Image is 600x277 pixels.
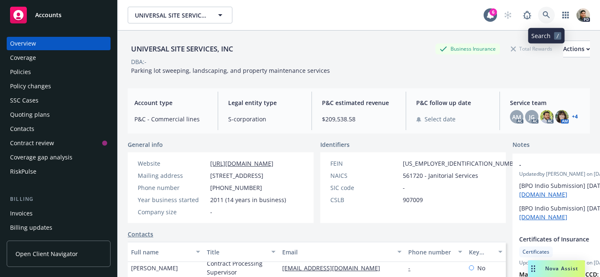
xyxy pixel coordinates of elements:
a: Coverage [7,51,111,64]
a: [URL][DOMAIN_NAME] [210,159,273,167]
span: [STREET_ADDRESS] [210,171,263,180]
img: photo [555,110,569,123]
div: Full name [131,248,191,256]
span: Legal entity type [228,98,301,107]
span: P&C follow up date [416,98,489,107]
a: Search [538,7,555,23]
a: Start snowing [500,7,516,23]
a: SSC Cases [7,94,111,107]
span: [PERSON_NAME] [131,264,178,272]
span: 2011 (14 years in business) [210,195,286,204]
span: JG [529,113,535,121]
a: Coverage gap analysis [7,151,111,164]
button: Title [203,242,279,262]
span: $209,538.58 [322,115,395,123]
a: Billing updates [7,221,111,234]
div: NAICS [330,171,399,180]
span: 907009 [403,195,423,204]
button: Email [279,242,405,262]
span: No [477,264,485,272]
a: - [408,264,417,272]
button: Full name [128,242,203,262]
span: Contract Processing Supervisor [207,259,276,277]
span: P&C - Commercial lines [134,115,208,123]
span: S-corporation [228,115,301,123]
div: 6 [489,8,497,16]
div: Contract review [10,136,54,150]
span: - [210,208,212,216]
a: [EMAIL_ADDRESS][DOMAIN_NAME] [282,264,387,272]
div: Email [282,248,392,256]
div: SSC Cases [10,94,39,107]
span: Notes [512,140,530,150]
div: SIC code [330,183,399,192]
span: Accounts [35,12,62,18]
a: Quoting plans [7,108,111,121]
a: Report a Bug [519,7,536,23]
a: RiskPulse [7,165,111,178]
div: Phone number [138,183,207,192]
div: Quoting plans [10,108,50,121]
div: Business Insurance [435,44,500,54]
button: Nova Assist [528,260,585,277]
button: Actions [563,41,590,57]
div: Key contact [469,248,493,256]
div: Drag to move [528,260,538,277]
a: Invoices [7,207,111,220]
div: Year business started [138,195,207,204]
span: [US_EMPLOYER_IDENTIFICATION_NUMBER] [403,159,523,168]
div: Coverage gap analysis [10,151,72,164]
span: AM [512,113,521,121]
div: Overview [10,37,36,50]
span: Nova Assist [545,265,578,272]
img: photo [540,110,554,123]
a: Contacts [7,122,111,136]
div: CSLB [330,195,399,204]
div: Invoices [10,207,33,220]
div: Total Rewards [507,44,556,54]
a: Policy changes [7,80,111,93]
span: P&C estimated revenue [322,98,395,107]
a: Contract review [7,136,111,150]
span: Open Client Navigator [15,249,78,258]
span: Parking lot sweeping, landscaping, and property maintenance services [131,67,330,74]
div: RiskPulse [10,165,36,178]
span: 561720 - Janitorial Services [403,171,478,180]
div: Policy changes [10,80,51,93]
img: photo [577,8,590,22]
div: Policies [10,65,31,79]
a: Switch app [557,7,574,23]
a: +4 [572,114,578,119]
div: FEIN [330,159,399,168]
span: Service team [510,98,583,107]
div: Website [138,159,207,168]
button: UNIVERSAL SITE SERVICES, INC [128,7,232,23]
a: Overview [7,37,111,50]
button: Phone number [405,242,465,262]
span: Account type [134,98,208,107]
div: Coverage [10,51,36,64]
div: Company size [138,208,207,216]
span: UNIVERSAL SITE SERVICES, INC [135,11,207,20]
span: - [403,183,405,192]
span: Identifiers [320,140,350,149]
div: Title [207,248,267,256]
div: Contacts [10,122,34,136]
span: Select date [425,115,456,123]
span: [PHONE_NUMBER] [210,183,262,192]
div: Billing updates [10,221,52,234]
button: Key contact [466,242,506,262]
span: Certificates [523,248,549,256]
div: Mailing address [138,171,207,180]
div: UNIVERSAL SITE SERVICES, INC [128,44,237,54]
div: Phone number [408,248,453,256]
div: DBA: - [131,57,147,66]
span: General info [128,140,163,149]
div: Billing [7,195,111,203]
a: Policies [7,65,111,79]
a: Contacts [128,230,153,239]
a: Accounts [7,3,111,27]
